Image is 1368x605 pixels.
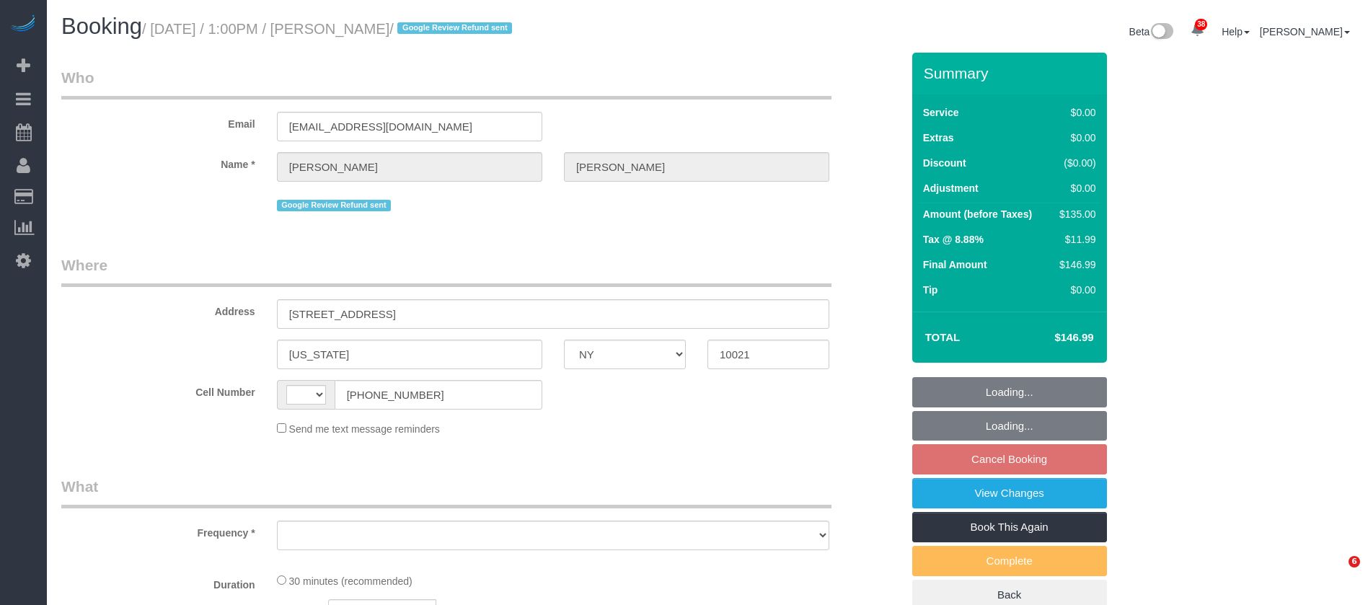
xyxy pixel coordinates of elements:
[277,200,392,211] span: Google Review Refund sent
[1319,556,1354,591] iframe: Intercom live chat
[50,380,266,399] label: Cell Number
[61,14,142,39] span: Booking
[1195,19,1207,30] span: 38
[335,380,542,410] input: Cell Number
[1129,26,1174,37] a: Beta
[397,22,512,34] span: Google Review Refund sent
[923,232,984,247] label: Tax @ 8.88%
[1349,556,1360,568] span: 6
[61,255,831,287] legend: Where
[924,65,1100,81] h3: Summary
[50,152,266,172] label: Name *
[277,152,542,182] input: First Name
[277,112,542,141] input: Email
[50,299,266,319] label: Address
[1183,14,1212,46] a: 38
[925,331,961,343] strong: Total
[1222,26,1250,37] a: Help
[564,152,829,182] input: Last Name
[1054,257,1095,272] div: $146.99
[1054,105,1095,120] div: $0.00
[912,478,1107,508] a: View Changes
[923,283,938,297] label: Tip
[923,105,959,120] label: Service
[142,21,516,37] small: / [DATE] / 1:00PM / [PERSON_NAME]
[923,207,1032,221] label: Amount (before Taxes)
[1054,156,1095,170] div: ($0.00)
[1054,131,1095,145] div: $0.00
[50,573,266,592] label: Duration
[389,21,516,37] span: /
[707,340,829,369] input: Zip Code
[289,423,440,435] span: Send me text message reminders
[1054,207,1095,221] div: $135.00
[289,575,412,587] span: 30 minutes (recommended)
[1011,332,1093,344] h4: $146.99
[1054,181,1095,195] div: $0.00
[1260,26,1350,37] a: [PERSON_NAME]
[50,112,266,131] label: Email
[50,521,266,540] label: Frequency *
[923,131,954,145] label: Extras
[1054,232,1095,247] div: $11.99
[912,512,1107,542] a: Book This Again
[923,181,979,195] label: Adjustment
[923,257,987,272] label: Final Amount
[277,340,542,369] input: City
[9,14,37,35] img: Automaid Logo
[923,156,966,170] label: Discount
[1149,23,1173,42] img: New interface
[61,476,831,508] legend: What
[1054,283,1095,297] div: $0.00
[61,67,831,100] legend: Who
